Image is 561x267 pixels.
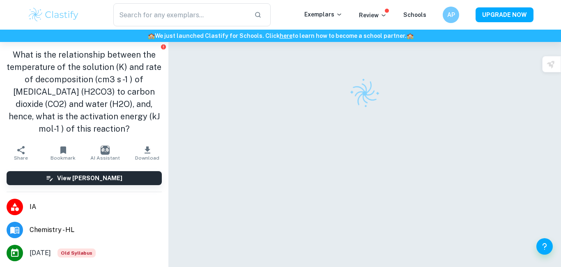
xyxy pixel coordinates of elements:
span: Download [135,155,159,161]
img: AI Assistant [101,146,110,155]
p: Review [359,11,387,20]
span: Share [14,155,28,161]
span: 🏫 [407,33,414,39]
span: Chemistry - HL [30,225,162,235]
h6: We just launched Clastify for Schools. Click to learn how to become a school partner. [2,31,559,40]
button: Report issue [161,44,167,50]
span: IA [30,202,162,212]
h6: View [PERSON_NAME] [57,174,122,183]
img: Clastify logo [28,7,80,23]
h1: What is the relationship between the temperature of the solution (K) and rate of decomposition (c... [7,49,162,135]
button: AI Assistant [84,142,126,165]
a: here [280,33,292,39]
button: View [PERSON_NAME] [7,171,162,185]
a: Schools [403,12,426,18]
button: Bookmark [42,142,84,165]
h6: AP [446,10,456,19]
img: Clastify logo [344,73,385,114]
button: Help and Feedback [536,238,553,255]
p: Exemplars [304,10,343,19]
span: AI Assistant [90,155,120,161]
span: Bookmark [51,155,76,161]
button: UPGRADE NOW [476,7,533,22]
span: [DATE] [30,248,51,258]
button: Download [126,142,168,165]
input: Search for any exemplars... [113,3,248,26]
div: Starting from the May 2025 session, the Chemistry IA requirements have changed. It's OK to refer ... [57,248,96,258]
span: 🏫 [148,33,155,39]
span: Old Syllabus [57,248,96,258]
button: AP [443,7,459,23]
